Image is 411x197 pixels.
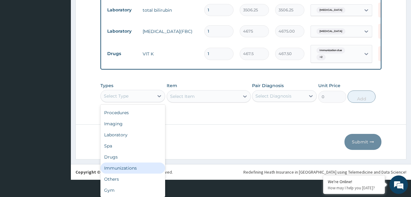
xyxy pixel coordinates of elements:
button: Submit [344,134,381,150]
div: Chat with us now [32,34,104,42]
footer: All rights reserved. [71,164,411,180]
div: Select Type [104,93,128,99]
label: Item [167,82,177,89]
span: + 2 [316,54,326,60]
div: Immunizations [100,163,165,174]
div: Others [100,174,165,185]
div: Select Diagnosis [255,93,291,99]
div: Imaging [100,118,165,129]
div: Laboratory [100,129,165,140]
span: [MEDICAL_DATA] [316,7,345,13]
div: Minimize live chat window [101,3,116,18]
label: Unit Price [318,82,340,89]
p: How may I help you today? [328,185,380,191]
textarea: Type your message and hit 'Enter' [3,131,117,153]
div: Spa [100,140,165,151]
strong: Copyright © 2017 . [75,169,138,175]
div: Drugs [100,151,165,163]
td: [MEDICAL_DATA](FBC) [140,25,201,38]
td: Drugs [104,48,140,59]
td: total bilirubin [140,4,201,16]
div: Gym [100,185,165,196]
span: We're online! [36,59,85,121]
button: Add [348,90,376,103]
div: We're Online! [328,179,380,184]
td: VIT K [140,48,201,60]
label: Types [100,83,113,88]
div: Redefining Heath Insurance in [GEOGRAPHIC_DATA] using Telemedicine and Data Science! [243,169,406,175]
span: Immunization due [316,47,345,54]
td: Laboratory [104,4,140,16]
label: Pair Diagnosis [252,82,284,89]
td: Laboratory [104,26,140,37]
span: [MEDICAL_DATA] [316,28,345,34]
img: d_794563401_company_1708531726252_794563401 [11,31,25,46]
div: Procedures [100,107,165,118]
